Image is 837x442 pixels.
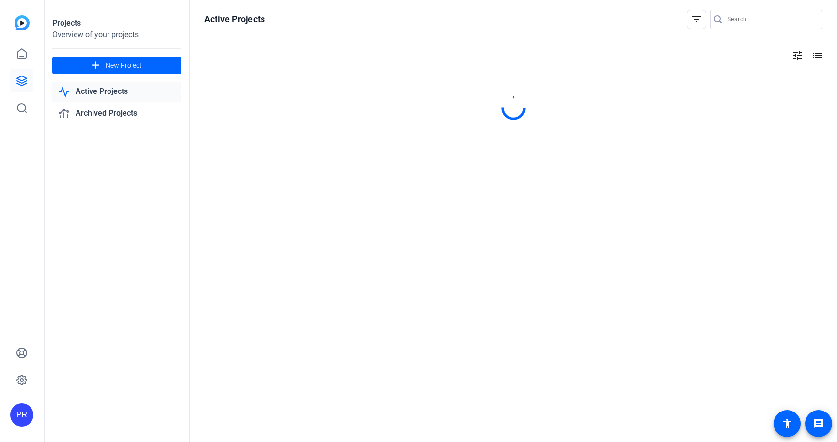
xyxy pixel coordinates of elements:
mat-icon: filter_list [691,14,702,25]
div: Projects [52,17,181,29]
mat-icon: accessibility [781,418,793,429]
div: Overview of your projects [52,29,181,41]
div: PR [10,403,33,427]
input: Search [728,14,815,25]
mat-icon: list [811,50,822,61]
h1: Active Projects [204,14,265,25]
a: Active Projects [52,82,181,102]
img: blue-gradient.svg [15,15,30,30]
span: New Project [106,61,142,71]
button: New Project [52,57,181,74]
mat-icon: tune [792,50,804,61]
a: Archived Projects [52,104,181,123]
mat-icon: add [90,60,102,72]
mat-icon: message [813,418,824,429]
